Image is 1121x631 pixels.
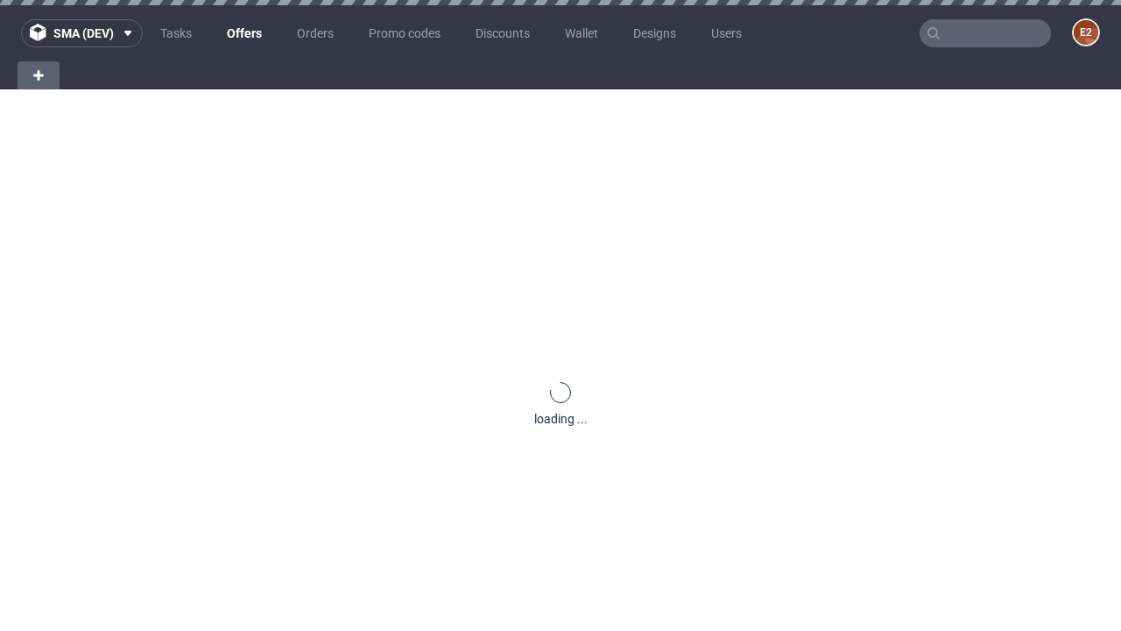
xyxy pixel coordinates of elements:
[1074,20,1098,45] figcaption: e2
[358,19,451,47] a: Promo codes
[465,19,540,47] a: Discounts
[701,19,752,47] a: Users
[286,19,344,47] a: Orders
[534,410,588,428] div: loading ...
[150,19,202,47] a: Tasks
[216,19,272,47] a: Offers
[554,19,609,47] a: Wallet
[53,27,114,39] span: sma (dev)
[21,19,143,47] button: sma (dev)
[623,19,687,47] a: Designs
